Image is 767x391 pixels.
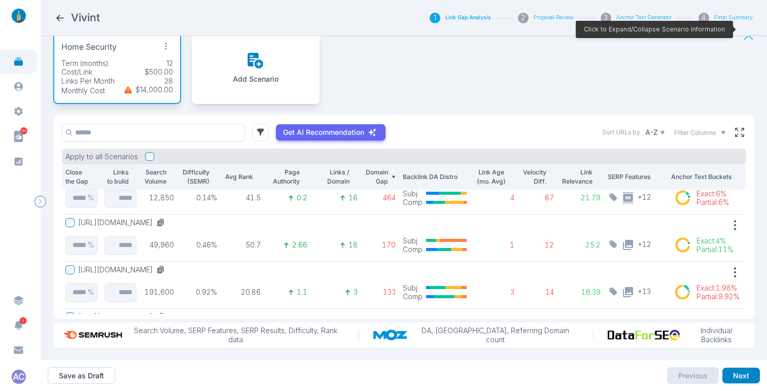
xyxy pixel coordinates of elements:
[714,14,753,21] button: Final Summary
[104,168,129,186] p: Links to build
[164,77,173,86] p: 28
[233,52,278,84] button: Add Scenario
[696,245,734,254] p: Partial : 11%
[521,168,547,186] p: Velocity Diff.
[667,367,719,384] button: Previous
[224,288,261,297] p: 20.86
[181,240,217,250] p: 0.46%
[78,265,169,274] button: [URL][DOMAIN_NAME]
[521,193,554,202] p: 67
[65,152,138,161] p: Apply to all Scenarios
[365,240,396,250] p: 170
[412,326,578,344] p: DA, [GEOGRAPHIC_DATA], Referring Domain count
[135,85,173,96] p: $14,000.00
[696,283,740,293] p: Exact : 1.98%
[61,59,109,68] p: Term (months)
[403,198,423,207] p: Comp
[297,288,307,297] p: 1.1
[268,168,299,186] p: Page Authority
[696,198,729,207] p: Partial : 6%
[638,286,651,296] span: + 13
[144,168,167,186] p: Search Volume
[20,127,27,134] span: 63
[71,11,100,25] h2: Vivint
[127,326,344,344] p: Search Volume, SERP Features, SERP Results, Difficulty, Rank data
[61,86,105,95] p: Monthly Cost
[476,193,514,202] p: 4
[144,193,175,202] p: 12,850
[48,367,115,384] button: Save as Draft
[403,172,469,182] p: Backlink DA Distro
[61,41,117,54] p: Home Security
[403,283,423,293] p: Subj
[224,240,261,250] p: 50.7
[181,193,217,202] p: 0.14%
[315,168,350,186] p: Links / Domain
[476,288,514,297] p: 3
[60,326,127,344] img: semrush_logo.573af308.png
[561,240,601,250] p: 25.2
[430,13,440,23] div: 1
[518,13,529,23] div: 2
[722,368,760,384] button: Next
[403,292,423,301] p: Comp
[8,9,29,23] img: linklaunch_small.2ae18699.png
[696,189,729,198] p: Exact : 6%
[674,128,726,137] button: Filter Columns
[645,128,658,137] p: A-Z
[292,240,307,250] p: 2.66
[584,25,725,34] p: Click to Expand/Collapse Scenario Information
[521,288,554,297] p: 14
[445,14,491,21] button: Link Gap Analysis
[696,292,740,301] p: Partial : 9.92%
[365,288,396,297] p: 133
[88,193,94,202] p: %
[403,245,423,254] p: Comp
[354,288,358,297] p: 3
[608,172,664,182] p: SERP Features
[78,218,169,227] button: [URL][DOMAIN_NAME]
[685,326,748,344] p: Individual Backlinks
[403,236,423,245] p: Subj
[476,240,514,250] p: 1
[348,193,358,202] p: 16
[61,67,92,77] p: Cost/Link
[561,288,601,297] p: 16.39
[78,312,169,322] button: [URL][DOMAIN_NAME]
[561,168,592,186] p: Link Relevance
[696,236,734,245] p: Exact : 4%
[144,240,175,250] p: 49,960
[283,128,364,137] p: Get AI Recommendation
[601,13,611,23] div: 3
[671,172,742,182] p: Anchor Text Buckets
[561,193,601,202] p: 21.79
[65,168,90,186] p: Close the Gap
[644,126,667,139] button: A-Z
[602,128,640,137] label: Sort URLs by
[403,189,423,198] p: Subj
[181,288,217,297] p: 0.92%
[476,168,506,186] p: Link Age (mo. Avg)
[224,172,253,182] p: Avg Rank
[233,75,278,84] p: Add Scenario
[88,240,94,250] p: %
[297,193,307,202] p: 0.2
[534,14,574,21] button: Proposal Review
[88,288,94,297] p: %
[181,168,209,186] p: Difficulty (SEMR)
[674,128,716,137] span: Filter Columns
[276,124,386,140] button: Get AI Recommendation
[373,330,413,340] img: moz_logo.a3998d80.png
[224,193,261,202] p: 41.5
[699,13,709,23] div: 4
[166,59,173,68] p: 12
[61,77,115,86] p: Links Per Month
[638,239,651,248] span: + 12
[144,288,175,297] p: 191,600
[145,67,173,77] p: $500.00
[638,192,651,201] span: + 12
[365,193,396,202] p: 464
[616,14,672,21] button: Anchor Text Generator
[365,168,389,186] p: Domain Gap
[608,330,685,340] img: data_for_seo_logo.e5120ddb.png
